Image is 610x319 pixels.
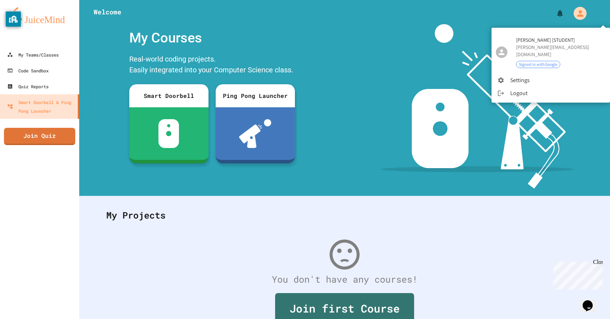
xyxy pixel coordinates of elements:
[492,87,610,100] li: Logout
[516,36,604,44] span: [PERSON_NAME] [STUDENT]
[492,74,610,87] li: Settings
[550,259,603,289] iframe: chat widget
[516,61,560,67] span: Signed in with Google
[3,3,50,46] div: Chat with us now!Close
[580,290,603,312] iframe: chat widget
[516,44,604,58] div: [PERSON_NAME][EMAIL_ADDRESS][DOMAIN_NAME]
[6,12,21,27] button: privacy banner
